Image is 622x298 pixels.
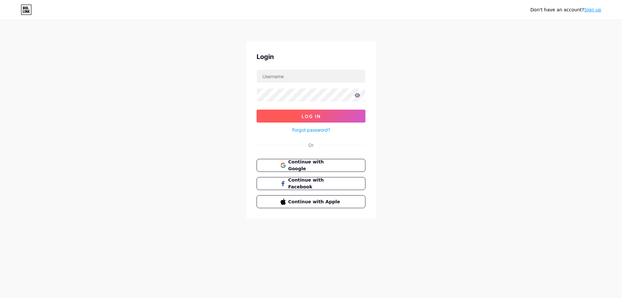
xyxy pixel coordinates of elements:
[257,159,365,172] button: Continue with Google
[584,7,601,12] a: Sign up
[308,142,314,149] div: Or
[257,110,365,123] button: Log In
[302,113,321,119] span: Log In
[288,177,342,190] span: Continue with Facebook
[257,52,365,62] div: Login
[530,6,601,13] div: Don't have an account?
[257,177,365,190] button: Continue with Facebook
[257,195,365,208] button: Continue with Apple
[257,70,365,83] input: Username
[292,126,330,133] a: Forgot password?
[288,159,342,172] span: Continue with Google
[288,198,342,205] span: Continue with Apple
